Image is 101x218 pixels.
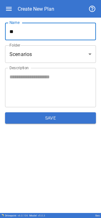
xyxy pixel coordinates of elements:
div: Model [29,214,45,217]
label: Folder [9,42,20,48]
span: v 6.0.106 [18,214,28,217]
label: Description [9,65,29,70]
span: v 5.0.3 [38,214,45,217]
div: Ibex [95,214,100,217]
img: Drivepoint [1,214,4,216]
div: Scenarios [5,45,96,63]
div: Create New Plan [18,6,54,12]
button: Save [5,112,96,124]
div: Drivepoint [5,214,28,217]
label: Name [9,20,20,25]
